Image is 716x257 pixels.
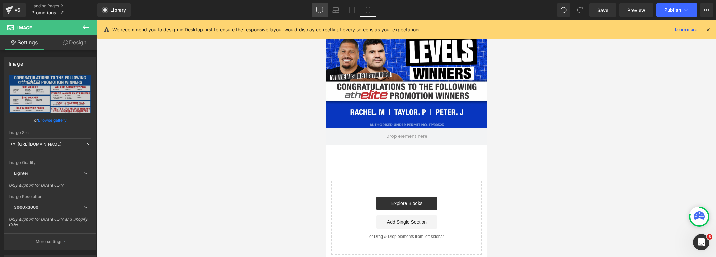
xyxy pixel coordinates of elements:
[9,57,23,67] div: Image
[573,3,587,17] button: Redo
[9,130,91,135] div: Image Src
[619,3,653,17] a: Preview
[557,3,570,17] button: Undo
[16,214,145,219] p: or Drag & Drop elements from left sidebar
[9,138,91,150] input: Link
[9,194,91,199] div: Image Resolution
[656,3,697,17] button: Publish
[672,26,700,34] a: Learn more
[31,3,97,9] a: Landing Pages
[9,183,91,192] div: Only support for UCare CDN
[110,7,126,13] span: Library
[13,6,22,14] div: v6
[31,10,56,15] span: Promotions
[664,7,681,13] span: Publish
[627,7,645,14] span: Preview
[328,3,344,17] a: Laptop
[17,25,32,30] span: Image
[38,114,67,126] a: Browse gallery
[4,233,96,249] button: More settings
[693,234,709,250] iframe: Intercom live chat
[9,117,91,124] div: or
[36,239,63,245] p: More settings
[3,3,26,17] a: v6
[50,195,111,209] a: Add Single Section
[312,3,328,17] a: Desktop
[50,35,99,50] a: Design
[700,3,713,17] button: More
[97,3,131,17] a: New Library
[14,171,28,176] b: Lighter
[344,3,360,17] a: Tablet
[112,26,420,33] p: We recommend you to design in Desktop first to ensure the responsive layout would display correct...
[707,234,712,240] span: 6
[9,217,91,232] div: Only support for UCare CDN and Shopify CDN
[14,205,38,210] b: 3000x3000
[9,160,91,165] div: Image Quality
[50,176,111,190] a: Explore Blocks
[597,7,608,14] span: Save
[360,3,376,17] a: Mobile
